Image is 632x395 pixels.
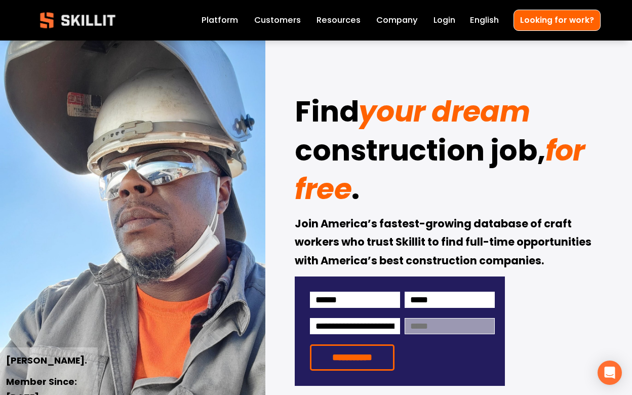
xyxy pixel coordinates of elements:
[598,361,622,385] div: Open Intercom Messenger
[295,216,594,271] strong: Join America’s fastest-growing database of craft workers who trust Skillit to find full-time oppo...
[254,13,301,27] a: Customers
[351,167,359,216] strong: .
[295,130,591,209] em: for free
[31,5,124,35] img: Skillit
[433,13,455,27] a: Login
[295,129,545,178] strong: construction job,
[317,14,361,27] span: Resources
[376,13,418,27] a: Company
[317,13,361,27] a: folder dropdown
[359,91,530,132] em: your dream
[295,90,359,139] strong: Find
[6,353,87,369] strong: [PERSON_NAME].
[513,10,601,30] a: Looking for work?
[470,13,499,27] div: language picker
[470,14,499,27] span: English
[202,13,238,27] a: Platform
